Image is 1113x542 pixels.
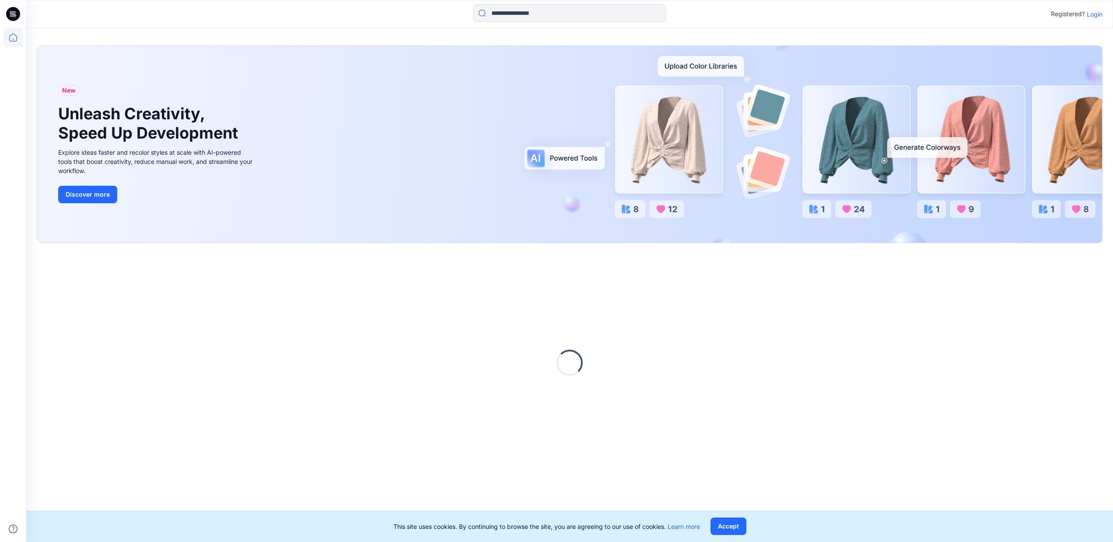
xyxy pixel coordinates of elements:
[62,85,76,96] span: New
[393,522,700,531] p: This site uses cookies. By continuing to browse the site, you are agreeing to our use of cookies.
[58,186,117,203] button: Discover more
[58,186,255,203] a: Discover more
[710,518,746,535] button: Accept
[1087,10,1102,19] p: Login
[58,104,242,142] h1: Unleash Creativity, Speed Up Development
[1051,9,1085,19] p: Registered?
[668,523,700,530] a: Learn more
[58,148,255,175] div: Explore ideas faster and recolor styles at scale with AI-powered tools that boost creativity, red...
